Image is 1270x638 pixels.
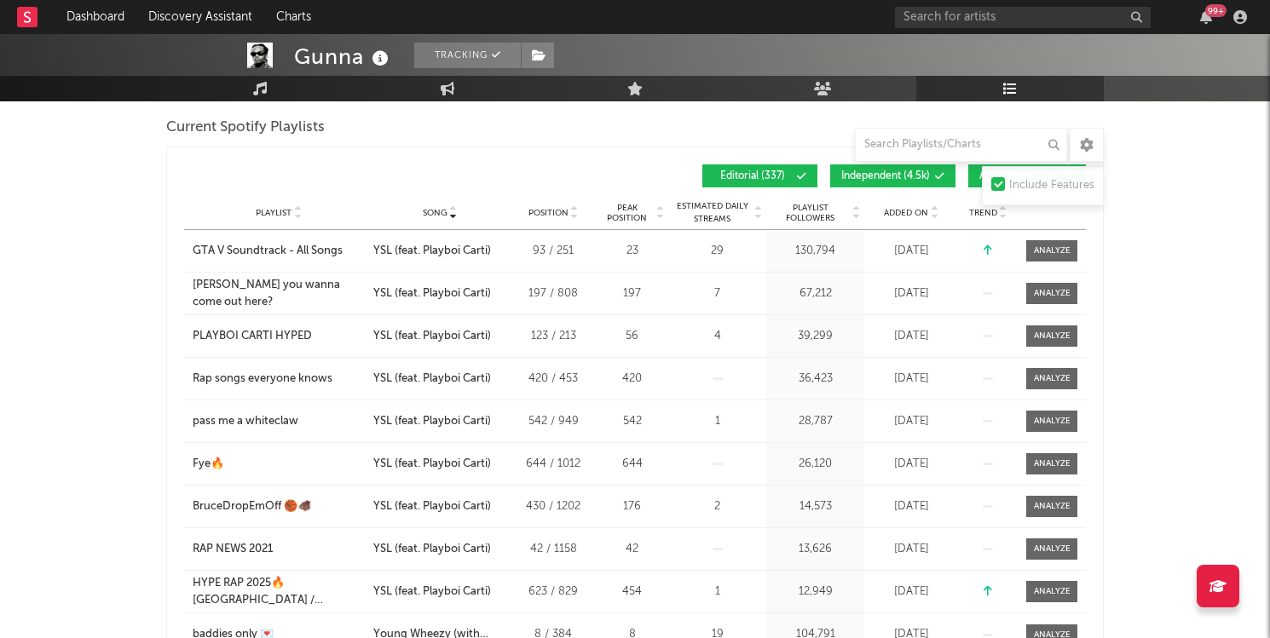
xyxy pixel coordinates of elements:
[1009,175,1094,196] div: Include Features
[515,498,592,515] div: 430 / 1202
[771,456,860,473] div: 26,120
[373,413,491,430] div: YSL (feat. Playboi Carti)
[1200,10,1212,24] button: 99+
[600,203,654,223] span: Peak Position
[869,413,954,430] div: [DATE]
[673,583,762,601] div: 1
[373,328,491,345] div: YSL (feat. Playboi Carti)
[600,371,664,388] div: 420
[771,498,860,515] div: 14,573
[841,171,930,181] span: Independent ( 4.5k )
[895,7,1151,28] input: Search for artists
[515,243,592,260] div: 93 / 251
[515,541,592,558] div: 42 / 1158
[193,328,312,345] div: PLAYBOI CARTI HYPED
[771,203,850,223] span: Playlist Followers
[869,583,954,601] div: [DATE]
[1205,4,1227,17] div: 99 +
[193,541,365,558] a: RAP NEWS 2021
[193,243,343,260] div: GTA V Soundtrack - All Songs
[373,285,491,302] div: YSL (feat. Playboi Carti)
[713,171,792,181] span: Editorial ( 337 )
[193,575,365,608] a: HYPE RAP 2025🔥 [GEOGRAPHIC_DATA] / [GEOGRAPHIC_DATA] 🥶
[600,413,664,430] div: 542
[673,200,752,226] span: Estimated Daily Streams
[771,285,860,302] div: 67,212
[373,583,491,601] div: YSL (feat. Playboi Carti)
[193,413,365,430] a: pass me a whiteclaw
[771,413,860,430] div: 28,787
[193,277,365,310] a: [PERSON_NAME] you wanna come out here?
[166,118,325,138] span: Current Spotify Playlists
[294,43,393,71] div: Gunna
[979,171,1060,181] span: Algorithmic ( 211 )
[600,328,664,345] div: 56
[673,243,762,260] div: 29
[193,328,365,345] a: PLAYBOI CARTI HYPED
[771,328,860,345] div: 39,299
[600,456,664,473] div: 644
[771,371,860,388] div: 36,423
[193,498,311,515] div: BruceDropEmOff 🏀🐗
[600,583,664,601] div: 454
[702,164,817,187] button: Editorial(337)
[373,498,491,515] div: YSL (feat. Playboi Carti)
[193,243,365,260] a: GTA V Soundtrack - All Songs
[193,498,365,515] a: BruceDropEmOff 🏀🐗
[869,285,954,302] div: [DATE]
[193,456,224,473] div: Fye🔥
[673,285,762,302] div: 7
[515,456,592,473] div: 644 / 1012
[193,371,332,388] div: Rap songs everyone knows
[515,413,592,430] div: 542 / 949
[830,164,955,187] button: Independent(4.5k)
[884,208,928,218] span: Added On
[515,583,592,601] div: 623 / 829
[771,243,860,260] div: 130,794
[373,541,491,558] div: YSL (feat. Playboi Carti)
[193,413,298,430] div: pass me a whiteclaw
[869,328,954,345] div: [DATE]
[373,371,491,388] div: YSL (feat. Playboi Carti)
[193,456,365,473] a: Fye🔥
[414,43,521,68] button: Tracking
[968,164,1086,187] button: Algorithmic(211)
[869,498,954,515] div: [DATE]
[771,541,860,558] div: 13,626
[515,285,592,302] div: 197 / 808
[423,208,447,218] span: Song
[673,328,762,345] div: 4
[869,541,954,558] div: [DATE]
[969,208,997,218] span: Trend
[600,243,664,260] div: 23
[869,371,954,388] div: [DATE]
[869,456,954,473] div: [DATE]
[373,456,491,473] div: YSL (feat. Playboi Carti)
[528,208,569,218] span: Position
[771,583,860,601] div: 12,949
[600,498,664,515] div: 176
[373,243,491,260] div: YSL (feat. Playboi Carti)
[515,371,592,388] div: 420 / 453
[673,498,762,515] div: 2
[515,328,592,345] div: 123 / 213
[193,541,273,558] div: RAP NEWS 2021
[855,128,1068,162] input: Search Playlists/Charts
[673,413,762,430] div: 1
[600,541,664,558] div: 42
[869,243,954,260] div: [DATE]
[256,208,292,218] span: Playlist
[193,371,365,388] a: Rap songs everyone knows
[600,285,664,302] div: 197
